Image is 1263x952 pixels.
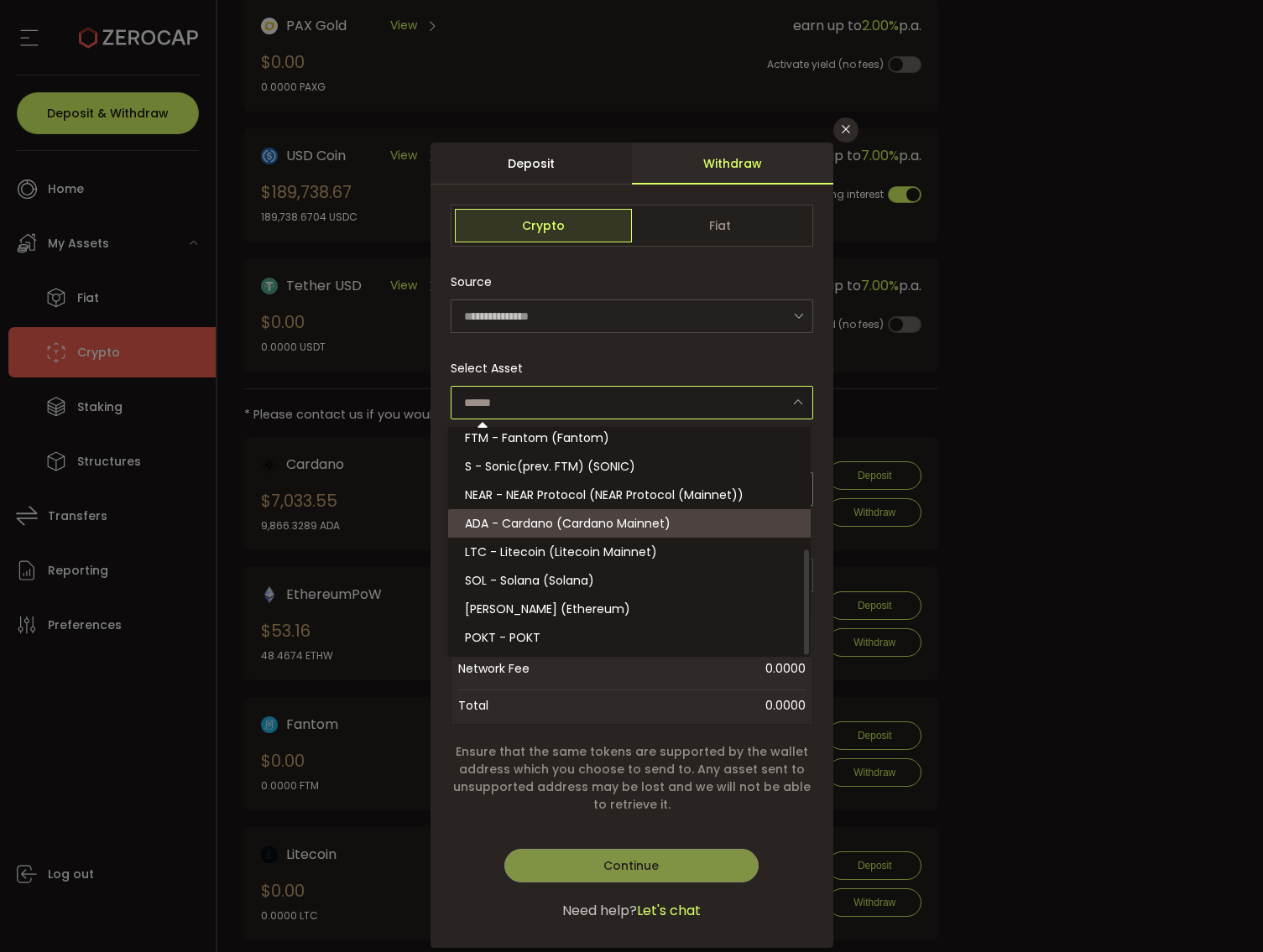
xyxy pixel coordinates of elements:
[431,143,833,948] div: dialog
[765,694,806,717] span: 0.0000
[504,849,758,882] button: Continue
[833,117,859,143] button: Close
[1179,871,1263,952] iframe: Chat Widget
[562,901,637,921] span: Need help?
[592,652,806,685] span: 0.0000
[465,515,671,532] span: ADA - Cardano (Cardano Mainnet)
[431,143,632,185] div: Deposit
[458,652,592,685] span: Network Fee
[451,743,813,814] span: Ensure that the same tokens are supported by the wallet address which you choose to send to. Any ...
[465,572,594,589] span: SOL - Solana (Solana)
[465,629,540,646] span: POKT - POKT
[637,901,701,921] span: Let's chat
[465,429,609,446] span: FTM - Fantom (Fantom)
[632,209,809,242] span: Fiat
[465,544,657,560] span: LTC - Litecoin (Litecoin Mainnet)
[451,265,492,299] span: Source
[465,486,744,503] span: NEAR - NEAR Protocol (NEAR Protocol (Mainnet))
[465,601,630,617] span: [PERSON_NAME] (Ethereum)
[603,857,659,874] span: Continue
[465,458,635,475] span: S - Sonic(prev. FTM) (SONIC)
[632,143,833,185] div: Withdraw
[458,694,488,717] span: Total
[455,209,632,242] span: Crypto
[451,360,533,377] label: Select Asset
